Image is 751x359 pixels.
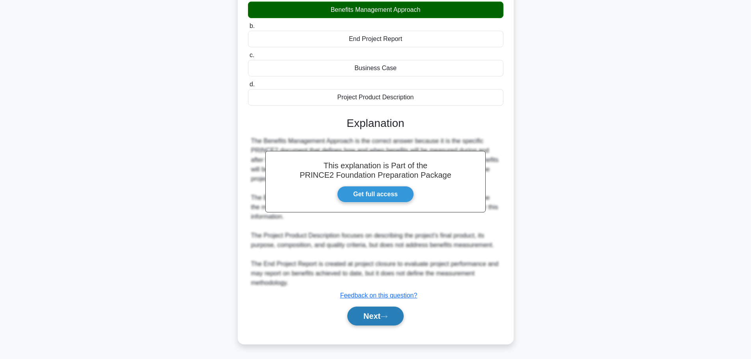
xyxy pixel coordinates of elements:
h3: Explanation [253,117,499,130]
a: Feedback on this question? [340,292,417,299]
span: c. [250,52,254,58]
div: Benefits Management Approach [248,2,503,18]
button: Next [347,307,404,326]
div: Project Product Description [248,89,503,106]
span: b. [250,22,255,29]
a: Get full access [337,186,414,203]
div: Business Case [248,60,503,76]
div: The Benefits Management Approach is the correct answer because it is the specific PRINCE2 documen... [251,136,500,288]
span: d. [250,81,255,87]
div: End Project Report [248,31,503,47]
